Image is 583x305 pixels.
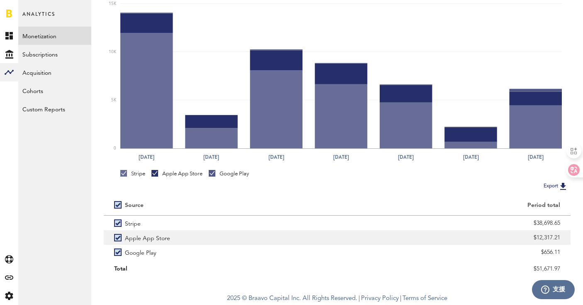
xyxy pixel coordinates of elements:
[209,170,249,177] div: Google Play
[125,202,144,209] div: Source
[139,153,154,161] text: [DATE]
[203,153,219,161] text: [DATE]
[348,263,561,275] div: $51,671.97
[125,216,141,230] span: Stripe
[114,263,327,275] div: Total
[125,230,170,245] span: Apple App Store
[398,153,414,161] text: [DATE]
[227,293,357,305] span: 2025 © Braavo Capital Inc. All Rights Reserved.
[348,202,561,209] div: Period total
[18,100,91,118] a: Custom Reports
[109,50,117,54] text: 10K
[151,170,202,177] div: Apple App Store
[120,170,145,177] div: Stripe
[125,245,156,259] span: Google Play
[18,45,91,63] a: Subscriptions
[18,27,91,45] a: Monetization
[532,280,575,301] iframe: 開啟您可用於找到更多資訊的 Widget
[528,153,544,161] text: [DATE]
[558,181,568,191] img: Export
[463,153,479,161] text: [DATE]
[361,295,399,302] a: Privacy Policy
[402,295,447,302] a: Terms of Service
[348,231,561,244] div: $12,317.21
[114,146,116,150] text: 0
[18,63,91,81] a: Acquisition
[348,217,561,229] div: $38,698.65
[348,246,561,258] div: $656.11
[541,181,571,192] button: Export
[268,153,284,161] text: [DATE]
[111,98,117,102] text: 5K
[333,153,349,161] text: [DATE]
[109,2,117,6] text: 15K
[18,81,91,100] a: Cohorts
[22,9,55,27] span: Analytics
